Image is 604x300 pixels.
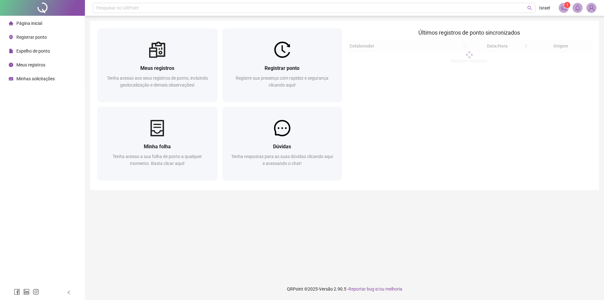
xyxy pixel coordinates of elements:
span: Reportar bug e/ou melhoria [349,286,402,292]
a: Minha folhaTenha acesso a sua folha de ponto a qualquer momento. Basta clicar aqui! [98,107,217,180]
span: Tenha acesso a sua folha de ponto a qualquer momento. Basta clicar aqui! [113,154,202,166]
span: Dúvidas [273,144,291,150]
span: Página inicial [16,21,42,26]
span: Registre sua presença com rapidez e segurança clicando aqui! [236,76,328,88]
span: 1 [566,3,568,7]
span: Tenha respostas para as suas dúvidas clicando aqui e acessando o chat! [231,154,333,166]
span: instagram [33,289,39,295]
a: Meus registrosTenha acesso aos seus registros de ponto, incluindo geolocalização e demais observa... [98,28,217,102]
span: environment [9,35,13,39]
span: home [9,21,13,25]
span: schedule [9,76,13,81]
span: facebook [14,289,20,295]
span: Israel [539,4,550,11]
span: linkedin [23,289,30,295]
footer: QRPoint © 2025 - 2.90.5 - [85,278,604,300]
a: DúvidasTenha respostas para as suas dúvidas clicando aqui e acessando o chat! [222,107,342,180]
span: Minhas solicitações [16,76,55,81]
span: Versão [319,286,333,292]
span: file [9,49,13,53]
a: Registrar pontoRegistre sua presença com rapidez e segurança clicando aqui! [222,28,342,102]
span: clock-circle [9,63,13,67]
span: Meus registros [140,65,174,71]
span: left [67,290,71,295]
img: 49044 [587,3,596,13]
span: bell [575,5,580,11]
span: Registrar ponto [16,35,47,40]
span: notification [561,5,567,11]
span: Minha folha [144,144,171,150]
span: Meus registros [16,62,45,67]
span: Tenha acesso aos seus registros de ponto, incluindo geolocalização e demais observações! [107,76,208,88]
span: Últimos registros de ponto sincronizados [418,29,520,36]
sup: 1 [564,2,570,8]
span: search [527,6,532,10]
span: Registrar ponto [265,65,299,71]
span: Espelho de ponto [16,48,50,54]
